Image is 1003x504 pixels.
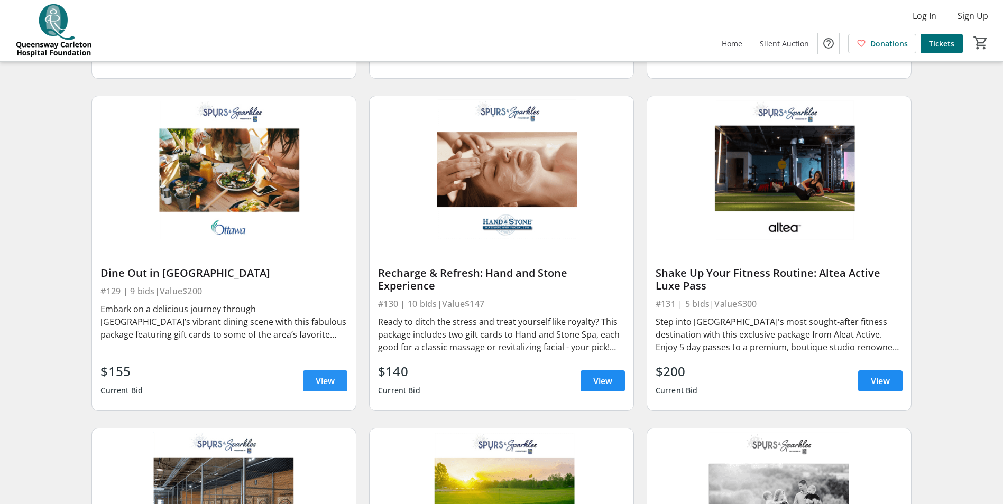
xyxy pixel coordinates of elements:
[656,381,698,400] div: Current Bid
[656,362,698,381] div: $200
[904,7,945,24] button: Log In
[378,381,420,400] div: Current Bid
[6,4,100,57] img: QCH Foundation's Logo
[303,370,347,391] a: View
[593,375,612,387] span: View
[378,362,420,381] div: $140
[949,7,997,24] button: Sign Up
[378,296,625,311] div: #130 | 10 bids | Value $147
[848,34,916,53] a: Donations
[913,10,936,22] span: Log In
[971,33,990,52] button: Cart
[647,96,911,245] img: Shake Up Your Fitness Routine: Altea Active Luxe Pass
[100,362,143,381] div: $155
[656,267,903,292] div: Shake Up Your Fitness Routine: Altea Active Luxe Pass
[921,34,963,53] a: Tickets
[378,315,625,353] div: Ready to ditch the stress and treat yourself like royalty? This package includes two gift cards t...
[316,375,335,387] span: View
[958,10,988,22] span: Sign Up
[656,296,903,311] div: #131 | 5 bids | Value $300
[751,34,817,53] a: Silent Auction
[378,267,625,292] div: Recharge & Refresh: Hand and Stone Experience
[818,33,839,54] button: Help
[100,381,143,400] div: Current Bid
[92,96,356,245] img: Dine Out in Kanata
[929,38,954,49] span: Tickets
[713,34,751,53] a: Home
[100,284,347,298] div: #129 | 9 bids | Value $200
[870,38,908,49] span: Donations
[100,303,347,341] div: Embark on a delicious journey through [GEOGRAPHIC_DATA]’s vibrant dining scene with this fabulous...
[871,375,890,387] span: View
[370,96,633,245] img: Recharge & Refresh: Hand and Stone Experience
[581,370,625,391] a: View
[722,38,742,49] span: Home
[858,370,903,391] a: View
[100,267,347,279] div: Dine Out in [GEOGRAPHIC_DATA]
[656,315,903,353] div: Step into [GEOGRAPHIC_DATA]'s most sought-after fitness destination with this exclusive package f...
[760,38,809,49] span: Silent Auction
